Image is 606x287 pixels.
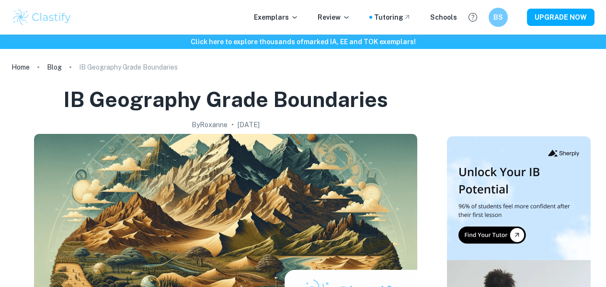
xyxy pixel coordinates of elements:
[63,85,388,114] h1: IB Geography Grade Boundaries
[254,12,298,23] p: Exemplars
[238,120,260,130] h2: [DATE]
[2,36,604,47] h6: Click here to explore thousands of marked IA, EE and TOK exemplars !
[11,8,72,27] img: Clastify logo
[527,9,595,26] button: UPGRADE NOW
[192,120,228,130] h2: By Roxanne
[489,8,508,27] button: BS
[374,12,411,23] a: Tutoring
[430,12,457,23] a: Schools
[493,12,504,23] h6: BS
[231,120,234,130] p: •
[465,9,481,25] button: Help and Feedback
[318,12,350,23] p: Review
[79,62,178,72] p: IB Geography Grade Boundaries
[47,60,62,74] a: Blog
[11,60,30,74] a: Home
